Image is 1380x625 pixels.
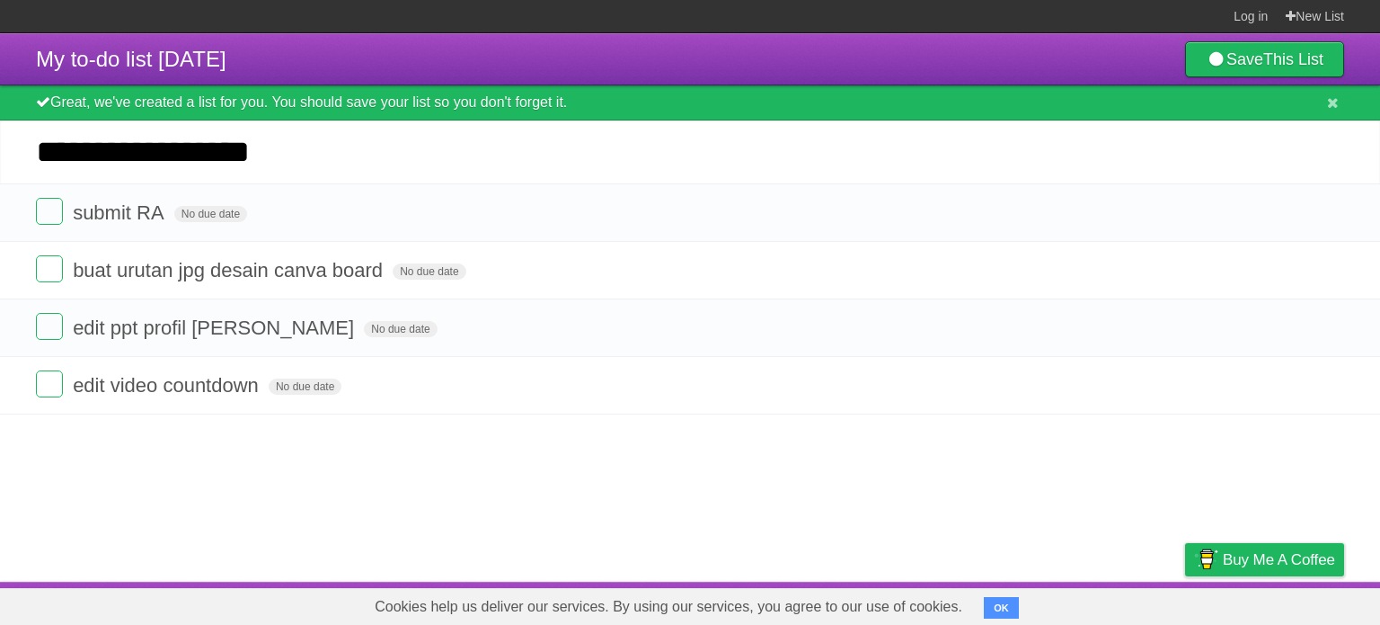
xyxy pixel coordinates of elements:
[36,371,63,397] label: Done
[1185,41,1344,77] a: SaveThis List
[73,317,358,339] span: edit ppt profil [PERSON_NAME]
[36,255,63,282] label: Done
[269,379,341,395] span: No due date
[1185,543,1344,576] a: Buy me a coffee
[1005,586,1078,621] a: Developers
[1231,586,1344,621] a: Suggest a feature
[1194,544,1218,575] img: Buy me a coffee
[36,198,63,225] label: Done
[357,589,980,625] span: Cookies help us deliver our services. By using our services, you agree to our use of cookies.
[174,206,247,222] span: No due date
[364,321,437,337] span: No due date
[36,313,63,340] label: Done
[1263,50,1323,68] b: This List
[1101,586,1140,621] a: Terms
[946,586,984,621] a: About
[36,47,226,71] span: My to-do list [DATE]
[73,374,263,397] span: edit video countdown
[73,259,387,281] span: buat urutan jpg desain canva board
[73,201,168,224] span: submit RA
[1223,544,1335,576] span: Buy me a coffee
[393,263,465,280] span: No due date
[1162,586,1208,621] a: Privacy
[984,597,1019,619] button: OK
